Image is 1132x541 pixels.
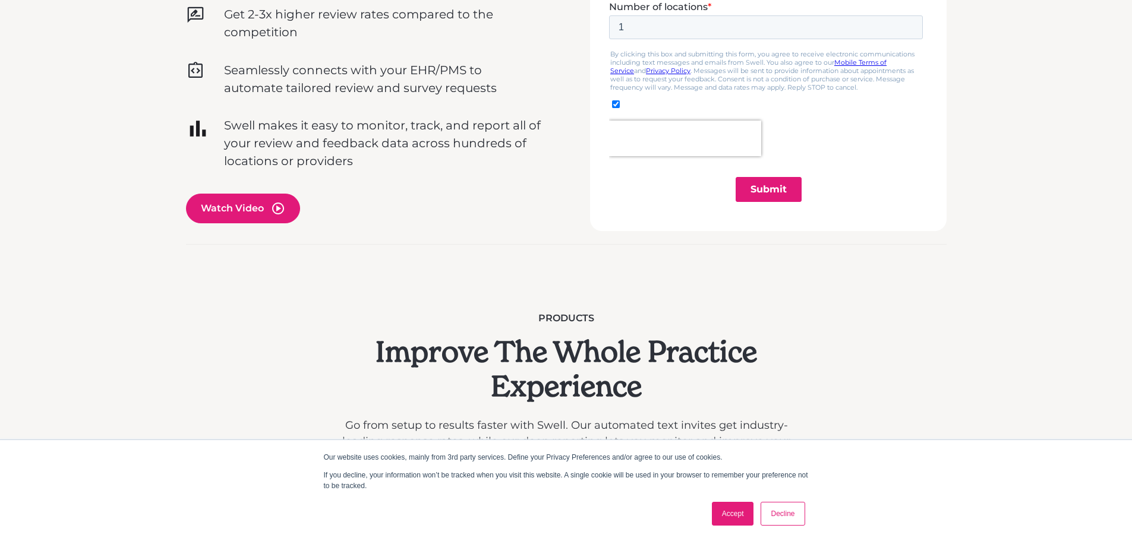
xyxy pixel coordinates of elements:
a: Accept [712,502,754,526]
p: Seamlessly connects with your EHR/PMS to automate tailored review and survey requests [224,61,543,97]
div: Watch Video [201,201,264,216]
a: Decline [761,502,805,526]
p: Our website uses cookies, mainly from 3rd party services. Define your Privacy Preferences and/or ... [324,452,809,463]
h2: Improve The Whole Practice Experience [338,335,794,403]
a: open lightbox [186,194,543,223]
p: Swell makes it easy to monitor, track, and report all of your review and feedback data across hun... [224,116,543,170]
p: Get 2-3x higher review rates compared to the competition [224,5,543,41]
div: Products [338,311,794,325]
p: Go from setup to results faster with Swell. Our automated text invites get industry-leading respo... [338,417,794,466]
p: If you decline, your information won’t be tracked when you visit this website. A single cookie wi... [324,470,809,491]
